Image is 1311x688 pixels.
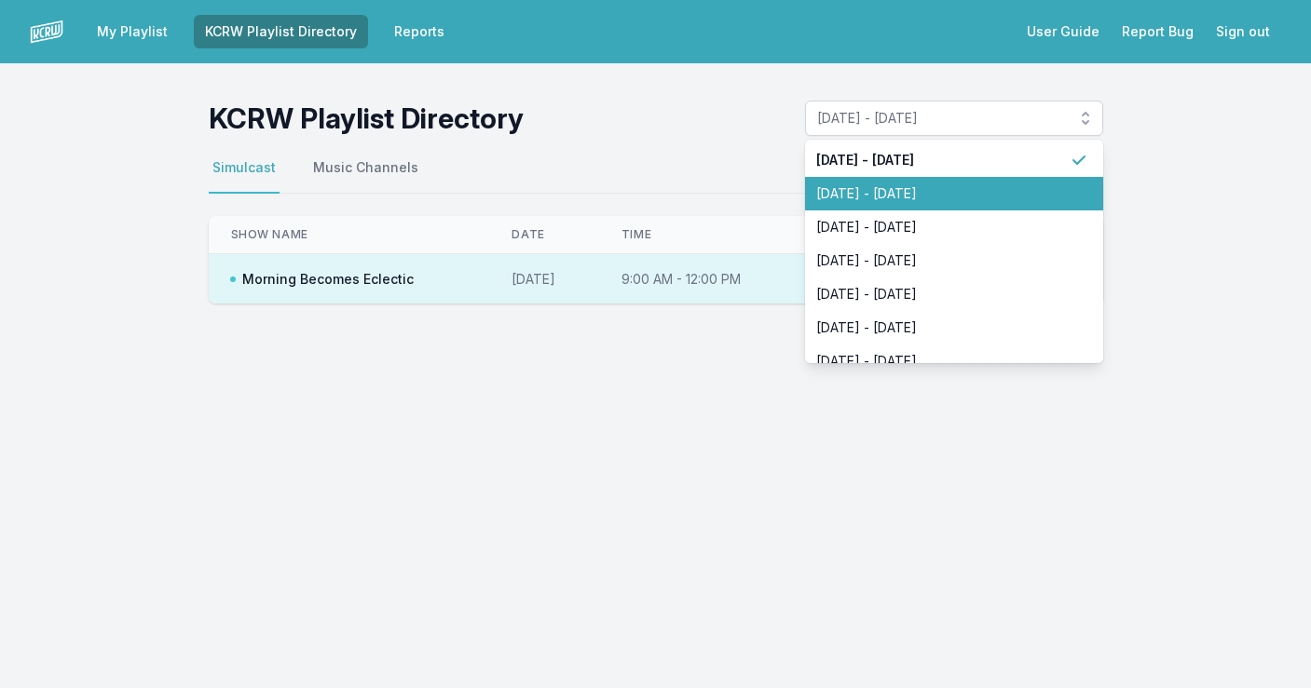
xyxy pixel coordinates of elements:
td: 9:00 AM - 12:00 PM [599,254,802,304]
th: Date [489,216,599,254]
span: [DATE] - [DATE] [816,318,1070,337]
th: Host [802,216,976,254]
td: [DATE] [489,254,599,304]
span: [DATE] - [DATE] [816,352,1070,371]
th: Show Name [209,216,490,254]
button: Sign out [1205,15,1281,48]
a: My Playlist [86,15,179,48]
span: [DATE] - [DATE] [816,218,1070,236]
h1: KCRW Playlist Directory [209,101,524,135]
span: Morning Becomes Eclectic [231,270,414,289]
span: [DATE] - [DATE] [816,251,1070,270]
button: Simulcast [209,158,280,194]
a: User Guide [1016,15,1111,48]
img: logo-white-87cec1fa9cbef997252546196dc51331.png [30,15,63,48]
button: Music Channels [309,158,422,194]
span: [DATE] - [DATE] [816,151,1070,169]
span: [DATE] - [DATE] [816,184,1070,203]
th: Time [599,216,802,254]
a: Report Bug [1111,15,1205,48]
button: [DATE] - [DATE] [805,101,1103,136]
a: KCRW Playlist Directory [194,15,368,48]
td: Novena Carmel [802,254,976,304]
a: Reports [383,15,456,48]
span: [DATE] - [DATE] [816,285,1070,304]
span: [DATE] - [DATE] [817,109,1065,128]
